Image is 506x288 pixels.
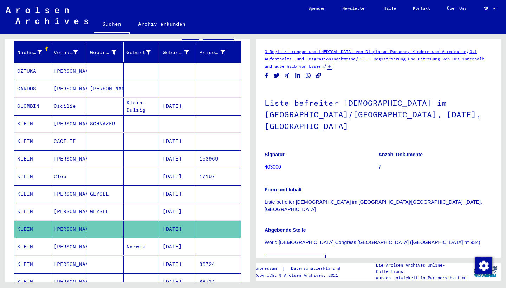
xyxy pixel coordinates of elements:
mat-cell: KLEIN [14,115,51,132]
mat-cell: [DATE] [160,133,196,150]
mat-cell: SCHNAZER [87,115,124,132]
b: Anzahl Dokumente [378,152,423,157]
div: Nachname [17,47,51,58]
p: Copyright © Arolsen Archives, 2021 [254,272,349,279]
mat-header-cell: Geburtsname [87,42,124,62]
p: 7 [378,163,492,171]
mat-cell: [DATE] [160,203,196,220]
mat-cell: GEYSEL [87,185,124,203]
div: Vorname [54,49,78,56]
mat-cell: [PERSON_NAME] [51,63,87,80]
div: Vorname [54,47,87,58]
div: | [254,265,349,272]
mat-cell: [PERSON_NAME] [51,238,87,255]
a: 3 Registrierungen und [MEDICAL_DATA] von Displaced Persons, Kindern und Vermissten [265,49,466,54]
mat-cell: GARDOS [14,80,51,97]
img: Arolsen_neg.svg [6,7,88,24]
mat-cell: KLEIN [14,203,51,220]
div: Geburt‏ [126,49,151,56]
mat-cell: [DATE] [160,168,196,185]
div: Prisoner # [199,49,226,56]
a: Datenschutzerklärung [285,265,349,272]
mat-cell: 17167 [196,168,241,185]
mat-cell: KLEIN [14,256,51,273]
mat-header-cell: Nachname [14,42,51,62]
b: Abgebende Stelle [265,227,306,233]
mat-cell: [PERSON_NAME] [51,80,87,97]
mat-cell: [PERSON_NAME] [51,185,87,203]
mat-header-cell: Vorname [51,42,87,62]
img: yv_logo.png [472,263,499,280]
mat-cell: [PERSON_NAME] [51,221,87,238]
a: 403000 [265,164,281,170]
mat-cell: [PERSON_NAME] [51,203,87,220]
mat-cell: Klein-Dulzig [124,98,160,115]
a: Archiv erkunden [130,15,194,32]
mat-cell: Narwik [124,238,160,255]
mat-header-cell: Prisoner # [196,42,241,62]
span: / [466,48,469,54]
button: Share on WhatsApp [305,71,312,80]
button: Share on LinkedIn [294,71,301,80]
mat-cell: CZTUKA [14,63,51,80]
p: Die Arolsen Archives Online-Collections [376,262,470,275]
h1: Liste befreiter [DEMOGRAPHIC_DATA] im [GEOGRAPHIC_DATA]/[GEOGRAPHIC_DATA], [DATE], [GEOGRAPHIC_DATA] [265,87,492,141]
div: Prisoner # [199,47,234,58]
mat-cell: [DATE] [160,185,196,203]
mat-cell: GLOMBIN [14,98,51,115]
mat-cell: GEYSEL [87,203,124,220]
div: Geburt‏ [126,47,160,58]
mat-cell: [DATE] [160,221,196,238]
mat-cell: KLEIN [14,168,51,185]
mat-cell: [PERSON_NAME] [51,115,87,132]
button: Share on Xing [284,71,291,80]
div: Geburtsname [90,47,125,58]
mat-header-cell: Geburtsdatum [160,42,196,62]
mat-cell: [PERSON_NAME] [87,80,124,97]
mat-cell: Cäcilie [51,98,87,115]
mat-cell: [PERSON_NAME] [51,150,87,168]
mat-cell: 88724 [196,256,241,273]
mat-cell: KLEIN [14,185,51,203]
mat-cell: [DATE] [160,98,196,115]
a: Impressum [254,265,282,272]
mat-cell: KLEIN [14,238,51,255]
b: Form und Inhalt [265,187,302,192]
div: Geburtsdatum [163,47,198,58]
mat-cell: [DATE] [160,150,196,168]
a: Suchen [94,15,130,34]
span: DE [484,6,491,11]
span: / [356,55,359,62]
b: Signatur [265,152,285,157]
button: Copy link [315,71,322,80]
button: Share on Facebook [263,71,270,80]
mat-cell: KLEIN [14,133,51,150]
mat-cell: KLEIN [14,150,51,168]
mat-cell: [PERSON_NAME] [51,256,87,273]
mat-cell: 153969 [196,150,241,168]
button: Zeige alle Metadaten [265,255,326,268]
mat-cell: Cleo [51,168,87,185]
mat-header-cell: Geburt‏ [124,42,160,62]
p: Liste befreiter [DEMOGRAPHIC_DATA] im [GEOGRAPHIC_DATA]/[GEOGRAPHIC_DATA], [DATE], [GEOGRAPHIC_DATA] [265,198,492,213]
div: Geburtsdatum [163,49,189,56]
p: wurden entwickelt in Partnerschaft mit [376,275,470,281]
mat-cell: CÄCILIE [51,133,87,150]
mat-cell: [DATE] [160,256,196,273]
p: World [DEMOGRAPHIC_DATA] Congress [GEOGRAPHIC_DATA] ([GEOGRAPHIC_DATA] n° 934) [265,239,492,246]
button: Share on Twitter [273,71,280,80]
img: Zustimmung ändern [475,257,492,274]
a: 3.1.1 Registrierung und Betreuung von DPs innerhalb und außerhalb von Lagern [265,56,484,69]
mat-cell: [DATE] [160,238,196,255]
div: Geburtsname [90,49,116,56]
span: / [324,63,327,69]
div: Nachname [17,49,42,56]
mat-cell: KLEIN [14,221,51,238]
